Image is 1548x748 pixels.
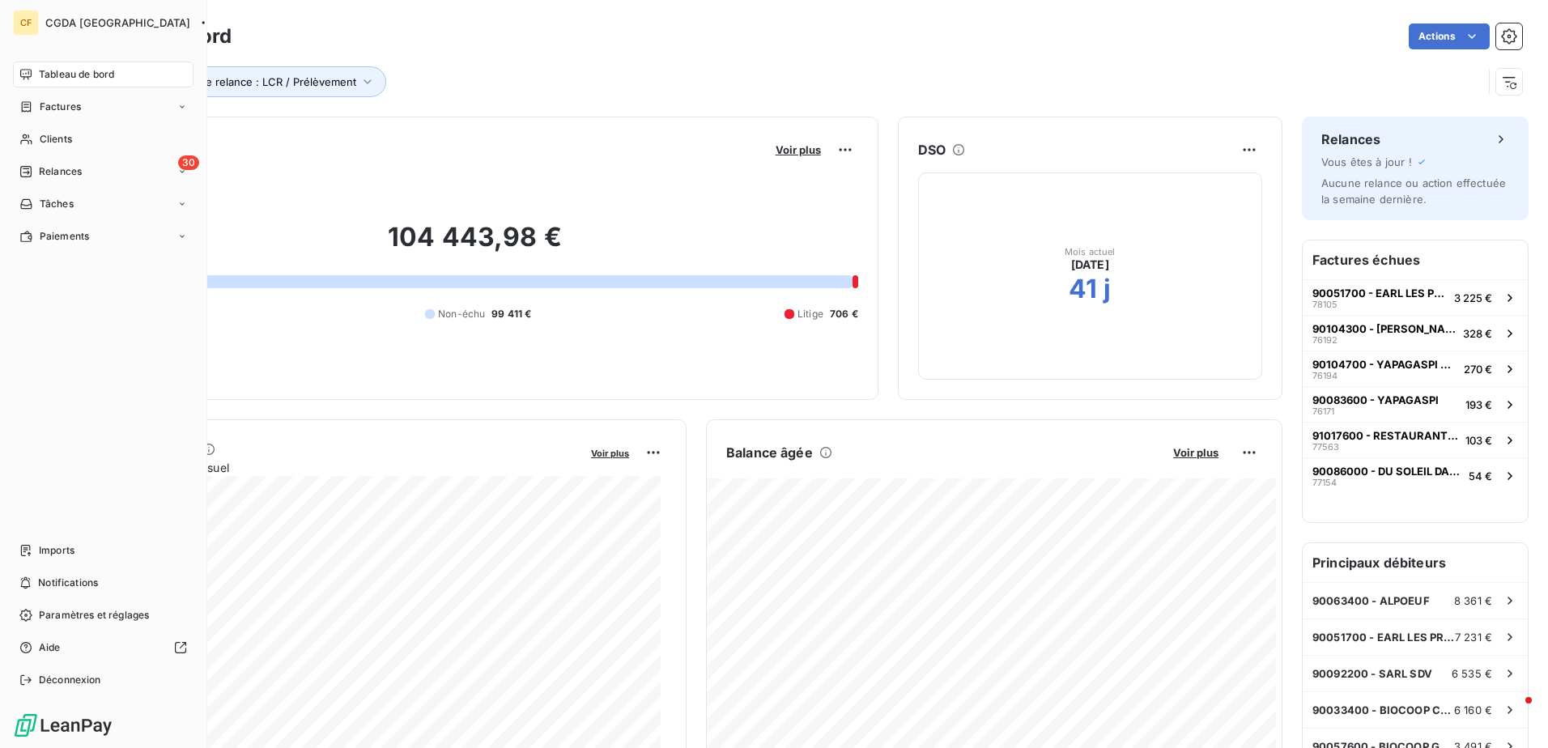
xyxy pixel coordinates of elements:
[39,67,114,82] span: Tableau de bord
[13,635,193,661] a: Aide
[1321,130,1380,149] h6: Relances
[40,100,81,114] span: Factures
[1312,335,1337,345] span: 76192
[45,16,190,29] span: CGDA [GEOGRAPHIC_DATA]
[40,229,89,244] span: Paiements
[1312,358,1457,371] span: 90104700 - YAPAGASPI CORDELIERS
[1465,398,1492,411] span: 193 €
[1321,155,1412,168] span: Vous êtes à jour !
[1312,322,1457,335] span: 90104300 - [PERSON_NAME] ET [PERSON_NAME]
[1321,176,1506,206] span: Aucune relance ou action effectuée la semaine dernière.
[1454,291,1492,304] span: 3 225 €
[39,640,61,655] span: Aide
[776,143,821,156] span: Voir plus
[178,155,199,170] span: 30
[591,448,629,459] span: Voir plus
[1454,703,1492,716] span: 6 160 €
[1312,478,1337,487] span: 77154
[39,543,74,558] span: Imports
[151,66,386,97] button: Plan de relance : LCR / Prélèvement
[1312,667,1432,680] span: 90092200 - SARL SDV
[918,140,946,159] h6: DSO
[1464,363,1492,376] span: 270 €
[1409,23,1490,49] button: Actions
[586,445,634,460] button: Voir plus
[1452,667,1492,680] span: 6 535 €
[91,459,580,476] span: Chiffre d'affaires mensuel
[797,307,823,321] span: Litige
[830,307,858,321] span: 706 €
[175,75,356,88] span: Plan de relance : LCR / Prélèvement
[1312,631,1455,644] span: 90051700 - EARL LES PRES DU SOLEIL
[1463,327,1492,340] span: 328 €
[1303,457,1528,493] button: 90086000 - DU SOLEIL DANS LE PANIER- MSD7715454 €
[1065,247,1116,257] span: Mois actuel
[1312,300,1337,309] span: 78105
[40,197,74,211] span: Tâches
[1173,446,1218,459] span: Voir plus
[1168,445,1223,460] button: Voir plus
[1303,279,1528,315] button: 90051700 - EARL LES PRES DU SOLEIL781053 225 €
[1303,543,1528,582] h6: Principaux débiteurs
[1104,273,1111,305] h2: j
[1312,442,1339,452] span: 77563
[1454,594,1492,607] span: 8 361 €
[39,164,82,179] span: Relances
[39,673,101,687] span: Déconnexion
[40,132,72,147] span: Clients
[1493,693,1532,732] iframe: Intercom live chat
[1071,257,1109,273] span: [DATE]
[438,307,485,321] span: Non-échu
[1303,315,1528,351] button: 90104300 - [PERSON_NAME] ET [PERSON_NAME]76192328 €
[1303,422,1528,457] button: 91017600 - RESTAURANT LE GASQUET- JOUMAT77563103 €
[1312,429,1459,442] span: 91017600 - RESTAURANT LE GASQUET- JOUMAT
[1312,393,1439,406] span: 90083600 - YAPAGASPI
[1469,470,1492,482] span: 54 €
[1312,371,1337,380] span: 76194
[1465,434,1492,447] span: 103 €
[1303,240,1528,279] h6: Factures échues
[1455,631,1492,644] span: 7 231 €
[1312,287,1448,300] span: 90051700 - EARL LES PRES DU SOLEIL
[38,576,98,590] span: Notifications
[726,443,813,462] h6: Balance âgée
[771,142,826,157] button: Voir plus
[1069,273,1097,305] h2: 41
[1303,351,1528,386] button: 90104700 - YAPAGASPI CORDELIERS76194270 €
[39,608,149,623] span: Paramètres et réglages
[1312,594,1430,607] span: 90063400 - ALPOEUF
[1303,386,1528,422] button: 90083600 - YAPAGASPI76171193 €
[1312,703,1454,716] span: 90033400 - BIOCOOP CHATEAU GOMBERT
[91,221,858,270] h2: 104 443,98 €
[13,712,113,738] img: Logo LeanPay
[1312,406,1334,416] span: 76171
[13,10,39,36] div: CF
[1312,465,1462,478] span: 90086000 - DU SOLEIL DANS LE PANIER- MSD
[491,307,531,321] span: 99 411 €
